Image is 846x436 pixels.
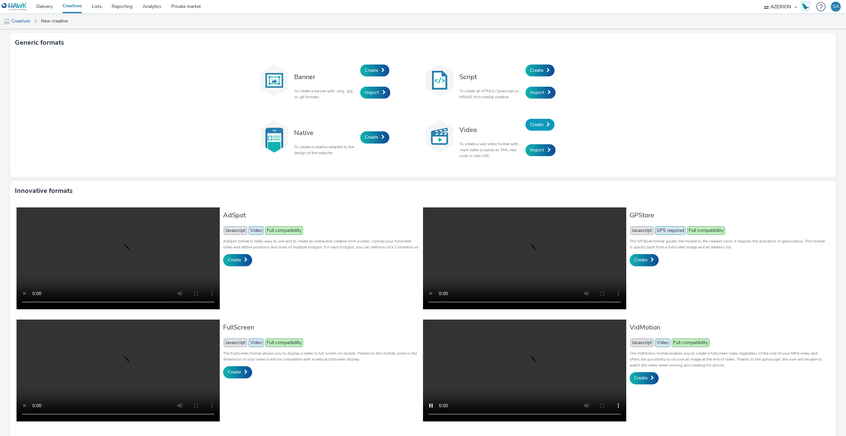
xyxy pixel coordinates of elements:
[223,254,252,266] a: Create
[249,338,264,347] span: Video
[223,238,420,250] p: AdSpot format is really easy to use and to create an interactive creative from a video. Upload yo...
[655,338,670,347] span: Video
[530,147,544,153] span: Import
[630,338,654,347] span: Javascript
[228,369,241,375] span: Create
[265,338,303,347] span: Full compatibility
[525,119,555,131] a: Create
[530,89,544,96] span: Import
[634,375,647,381] span: Create
[15,186,73,196] h3: Innovative formats
[224,226,247,235] span: Javascript
[224,338,247,347] span: Javascript
[530,121,543,128] span: Create
[423,64,456,97] img: code.svg
[365,67,378,73] span: Create
[223,323,420,332] h3: FullScreen
[530,67,543,73] span: Create
[630,238,826,250] p: The GPStore format guides the mobile to the nearest store, it requires the activation of geolocat...
[15,38,64,48] h3: Generic formats
[634,257,647,263] span: Create
[459,125,522,134] h3: Video
[294,128,357,137] h3: Native
[3,18,10,25] img: mobile
[800,1,813,12] a: Hawk Academy
[223,350,420,362] p: The Fullscreen format allows you to display a video in full screen on mobile. Thanks to this form...
[630,323,826,332] h3: VidMotion
[258,64,291,97] img: banner.svg
[360,65,389,76] a: Create
[360,87,390,99] a: Import
[655,226,686,235] span: GPS required
[365,134,378,140] span: Create
[294,72,357,81] h3: Banner
[630,350,826,368] p: The VidMotion format enables you to create a fullscreen video regardless of the size of your MP4 ...
[525,87,556,99] a: Import
[525,144,556,156] a: Import
[249,226,264,235] span: Video
[459,88,522,100] p: To create an HTML5 / javascript or MRAID (rich media) creative.
[833,2,839,12] div: SA
[38,13,71,29] a: New creative
[360,131,389,143] a: Create
[2,3,27,11] img: undefined Logo
[672,338,710,347] span: Full compatibility
[525,65,555,76] a: Create
[459,72,522,81] h3: Script
[365,89,379,96] span: Import
[423,120,456,153] img: video.svg
[687,226,725,235] span: Full compatibility
[258,120,291,153] img: native.svg
[265,226,303,235] span: Full compatibility
[459,141,522,159] p: To create a vast video format with .mp4 video or paste an XML vast code or vast URL.
[630,226,654,235] span: Javascript
[223,211,420,220] h3: AdSpot
[294,144,357,156] p: To create a creative adapted to the design of the website.
[223,366,252,378] a: Create
[228,257,241,263] span: Create
[800,1,810,12] img: Hawk Academy
[630,372,659,384] a: Create
[630,254,659,266] a: Create
[294,88,357,100] p: To create a banner with .png, .jpg or .gif formats.
[630,211,826,220] h3: GPStore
